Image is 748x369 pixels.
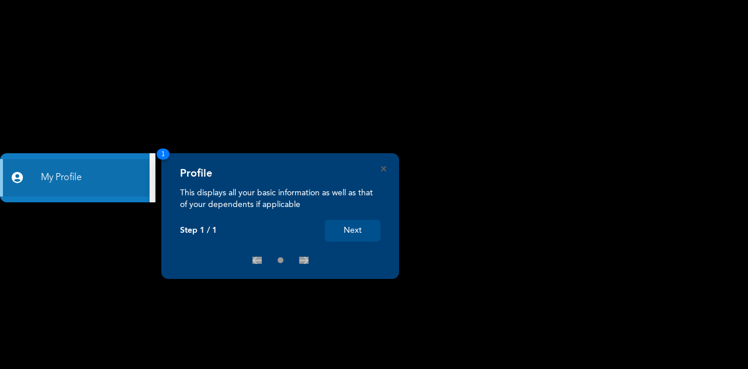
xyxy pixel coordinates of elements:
[325,220,380,242] button: Next
[180,226,217,236] p: Step 1 / 1
[180,187,380,211] p: This displays all your basic information as well as that of your dependents if applicable
[180,167,212,180] h4: Profile
[157,149,169,160] span: 1
[381,166,386,171] button: Close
